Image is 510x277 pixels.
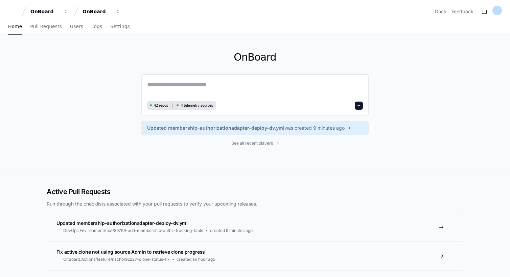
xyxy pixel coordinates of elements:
[210,228,253,233] span: created 9 minutes ago
[91,19,102,35] a: Logs
[80,5,123,18] button: OnBoard
[451,8,473,15] button: Feedback
[30,8,60,15] div: OnBoard
[147,125,363,131] a: Updated membership-authorizationadapter-deploy-dv.ymlwas created 9 minutes ago
[91,24,102,28] span: Logs
[47,200,463,207] p: Run through the checklists associated with your pull requests to verify your upcoming releases.
[284,125,345,131] span: was created 9 minutes ago
[70,24,83,28] span: Users
[83,8,112,15] div: OnBoard
[30,24,62,28] span: Pull Requests
[110,19,130,35] a: Settings
[8,19,22,35] a: Home
[30,19,62,35] a: Pull Requests
[231,141,273,146] span: See all recent players
[147,125,284,131] span: Updated membership-authorizationadapter-deploy-dv.yml
[181,103,213,108] span: 4 telemetry sources
[28,5,71,18] button: OnBoard
[141,51,369,63] h1: OnBoard
[56,249,205,255] span: Fix active clone not using source Admin to retrieve clone progress
[8,24,22,28] span: Home
[63,228,203,233] span: DevOps.Environment/feat/89769-add-membership-authz-tracking-table
[47,187,463,196] h2: Active Pull Requests
[154,103,168,108] span: 42 repos
[435,8,446,15] a: Docs
[47,213,463,241] a: Updated membership-authorizationadapter-deploy-dv.ymlDevOps.Environment/feat/89769-add-membership...
[63,257,170,262] span: OnBoard.Actions/feature/nacho/92227-clone-status-fix
[141,141,369,146] a: See all recent players
[110,24,130,28] span: Settings
[177,257,215,262] span: created an hour ago
[70,19,83,35] a: Users
[56,220,187,226] span: Updated membership-authorizationadapter-deploy-dv.yml
[47,241,463,270] a: Fix active clone not using source Admin to retrieve clone progressOnBoard.Actions/feature/nacho/9...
